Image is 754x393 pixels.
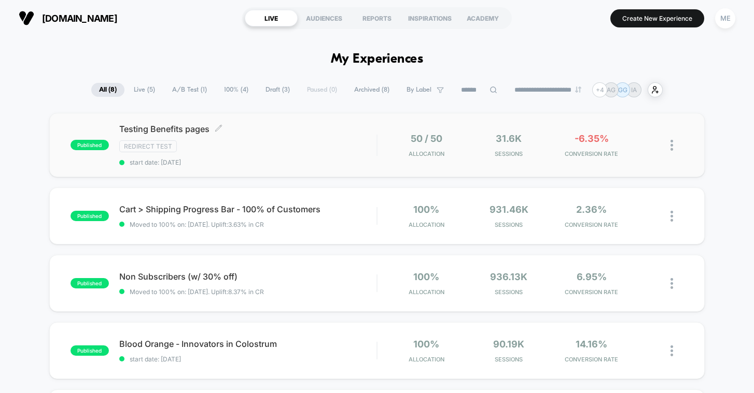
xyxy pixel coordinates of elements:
[71,140,109,150] span: published
[470,288,548,296] span: Sessions
[631,86,637,94] p: IA
[553,356,630,363] span: CONVERSION RATE
[71,278,109,288] span: published
[456,10,509,26] div: ACADEMY
[553,150,630,157] span: CONVERSION RATE
[490,204,528,215] span: 931.46k
[470,221,548,228] span: Sessions
[409,150,444,157] span: Allocation
[164,83,215,97] span: A/B Test ( 1 )
[671,211,673,222] img: close
[610,9,704,27] button: Create New Experience
[119,271,377,282] span: Non Subscribers (w/ 30% off)
[413,339,439,350] span: 100%
[119,140,177,152] span: Redirect Test
[91,83,124,97] span: All ( 8 )
[496,133,522,144] span: 31.6k
[19,10,34,26] img: Visually logo
[715,8,735,28] div: ME
[490,271,527,282] span: 936.13k
[493,339,524,350] span: 90.19k
[126,83,163,97] span: Live ( 5 )
[607,86,616,94] p: AG
[119,158,377,166] span: start date: [DATE]
[130,288,264,296] span: Moved to 100% on: [DATE] . Uplift: 8.37% in CR
[119,355,377,363] span: start date: [DATE]
[258,83,298,97] span: Draft ( 3 )
[409,288,444,296] span: Allocation
[671,278,673,289] img: close
[411,133,442,144] span: 50 / 50
[298,10,351,26] div: AUDIENCES
[470,356,548,363] span: Sessions
[331,52,424,67] h1: My Experiences
[575,133,609,144] span: -6.35%
[407,86,431,94] span: By Label
[712,8,738,29] button: ME
[119,204,377,214] span: Cart > Shipping Progress Bar - 100% of Customers
[42,13,117,24] span: [DOMAIN_NAME]
[592,82,607,97] div: + 4
[130,221,264,228] span: Moved to 100% on: [DATE] . Uplift: 3.63% in CR
[413,204,439,215] span: 100%
[618,86,627,94] p: GG
[575,86,581,93] img: end
[216,83,256,97] span: 100% ( 4 )
[671,345,673,356] img: close
[119,124,377,134] span: Testing Benefits pages
[119,339,377,349] span: Blood Orange - Innovators in Colostrum
[71,345,109,356] span: published
[409,221,444,228] span: Allocation
[346,83,397,97] span: Archived ( 8 )
[403,10,456,26] div: INSPIRATIONS
[470,150,548,157] span: Sessions
[577,271,607,282] span: 6.95%
[671,140,673,151] img: close
[576,204,607,215] span: 2.36%
[576,339,607,350] span: 14.16%
[409,356,444,363] span: Allocation
[351,10,403,26] div: REPORTS
[245,10,298,26] div: LIVE
[16,10,120,26] button: [DOMAIN_NAME]
[71,211,109,221] span: published
[553,288,630,296] span: CONVERSION RATE
[413,271,439,282] span: 100%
